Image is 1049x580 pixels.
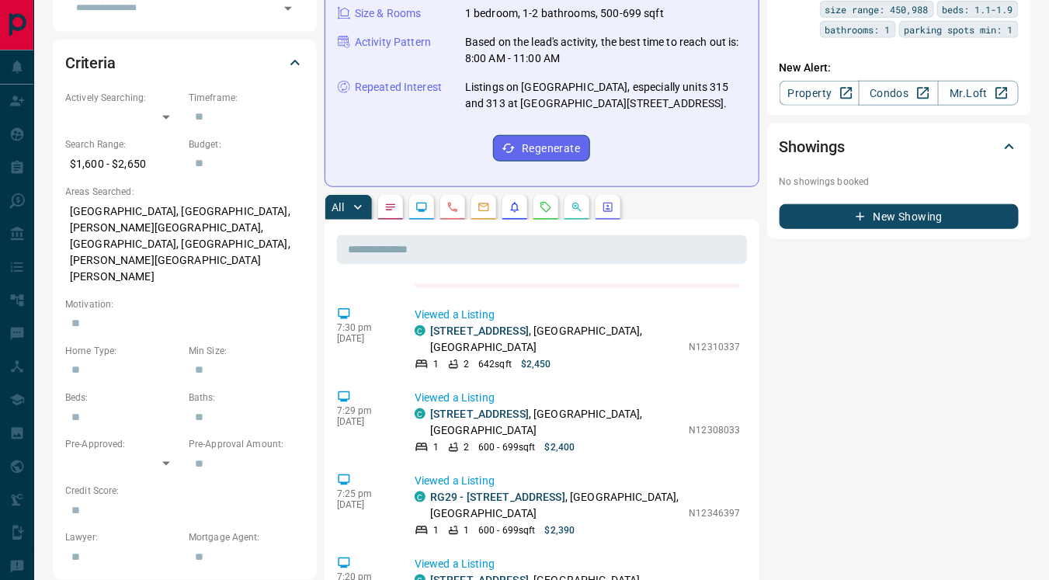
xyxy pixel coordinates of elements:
p: No showings booked [780,175,1019,189]
a: [STREET_ADDRESS] [430,408,529,420]
p: Size & Rooms [355,5,422,22]
div: condos.ca [415,408,426,419]
p: 1 [433,357,439,371]
a: RG29 - [STREET_ADDRESS] [430,491,565,503]
svg: Listing Alerts [509,201,521,214]
div: Showings [780,128,1019,165]
p: Actively Searching: [65,91,181,105]
p: Min Size: [189,344,304,358]
p: Credit Score: [65,484,304,498]
svg: Notes [384,201,397,214]
p: $2,390 [545,523,575,537]
p: Baths: [189,391,304,405]
p: 1 [464,523,469,537]
p: Based on the lead's activity, the best time to reach out is: 8:00 AM - 11:00 AM [465,34,746,67]
p: [DATE] [337,416,391,427]
svg: Lead Browsing Activity [415,201,428,214]
p: N12310337 [689,340,741,354]
button: Regenerate [493,135,590,161]
p: , [GEOGRAPHIC_DATA], [GEOGRAPHIC_DATA] [430,323,682,356]
div: condos.ca [415,325,426,336]
p: 1 [433,440,439,454]
p: N12308033 [689,423,741,437]
svg: Agent Actions [602,201,614,214]
button: New Showing [780,204,1019,229]
div: Criteria [65,44,304,82]
p: 7:25 pm [337,488,391,499]
a: Condos [859,81,939,106]
p: Viewed a Listing [415,473,741,489]
p: Activity Pattern [355,34,431,50]
p: Repeated Interest [355,79,442,96]
p: Pre-Approval Amount: [189,437,304,451]
p: 1 [433,523,439,537]
p: 7:29 pm [337,405,391,416]
svg: Calls [446,201,459,214]
p: Viewed a Listing [415,307,741,323]
p: Mortgage Agent: [189,530,304,544]
p: [GEOGRAPHIC_DATA], [GEOGRAPHIC_DATA], [PERSON_NAME][GEOGRAPHIC_DATA], [GEOGRAPHIC_DATA], [GEOGRAP... [65,199,304,290]
span: size range: 450,988 [825,2,929,17]
svg: Emails [478,201,490,214]
a: Mr.Loft [938,81,1018,106]
h2: Showings [780,134,846,159]
p: 2 [464,357,469,371]
p: Beds: [65,391,181,405]
p: New Alert: [780,60,1019,76]
p: $2,450 [521,357,551,371]
p: Viewed a Listing [415,556,741,572]
div: condos.ca [415,491,426,502]
p: Lawyer: [65,530,181,544]
p: 600 - 699 sqft [478,440,535,454]
p: $1,600 - $2,650 [65,151,181,177]
p: 7:30 pm [337,322,391,333]
p: Timeframe: [189,91,304,105]
a: Property [780,81,860,106]
p: Viewed a Listing [415,390,741,406]
a: [STREET_ADDRESS] [430,325,529,337]
p: 2 [464,440,469,454]
p: [DATE] [337,499,391,510]
p: Search Range: [65,137,181,151]
p: Listings on [GEOGRAPHIC_DATA], especially units 315 and 313 at [GEOGRAPHIC_DATA][STREET_ADDRESS]. [465,79,746,112]
p: 1 bedroom, 1-2 bathrooms, 500-699 sqft [465,5,664,22]
p: [DATE] [337,333,391,344]
span: beds: 1.1-1.9 [943,2,1013,17]
svg: Opportunities [571,201,583,214]
p: 600 - 699 sqft [478,523,535,537]
p: Motivation: [65,297,304,311]
p: Areas Searched: [65,185,304,199]
p: , [GEOGRAPHIC_DATA], [GEOGRAPHIC_DATA] [430,489,682,522]
span: parking spots min: 1 [905,22,1013,37]
p: , [GEOGRAPHIC_DATA], [GEOGRAPHIC_DATA] [430,406,682,439]
h2: Criteria [65,50,116,75]
p: Budget: [189,137,304,151]
svg: Requests [540,201,552,214]
p: $2,400 [545,440,575,454]
p: 642 sqft [478,357,512,371]
p: N12346397 [689,506,741,520]
p: Pre-Approved: [65,437,181,451]
p: Home Type: [65,344,181,358]
span: bathrooms: 1 [825,22,891,37]
p: All [332,202,344,213]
